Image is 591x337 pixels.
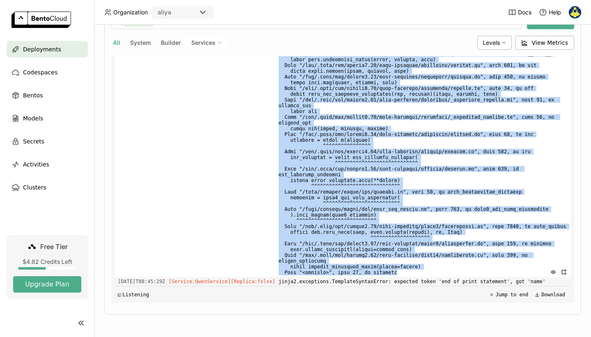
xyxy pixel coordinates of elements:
img: logo [11,12,71,28]
span: Services [191,39,215,46]
span: Deployments [23,44,61,54]
span: [Service:QwenService] [169,279,231,284]
a: Clusters [7,179,88,196]
button: Builder [159,37,183,48]
a: Docs [508,8,531,16]
button: View Metrics [515,36,575,50]
a: Models [7,110,88,127]
span: Clusters [23,182,46,192]
a: Bentos [7,87,88,104]
span: Models [23,113,43,123]
span: Bentos [23,90,43,100]
button: System [128,37,153,48]
div: aliya [158,8,171,16]
span: Codespaces [23,67,57,77]
span: Organization [113,9,148,16]
img: Aliusha Redchenko [569,6,581,18]
span: Docs [518,9,531,16]
button: Jump to end [487,290,531,300]
span: ◱ [118,292,121,298]
a: Activities [7,156,88,173]
div: Services [186,36,227,50]
span: View Metrics [532,39,568,47]
button: Upgrade Plan [13,276,81,293]
a: Codespaces [7,64,88,81]
div: Listening [118,292,149,298]
div: $4.82 Credits Left [13,258,81,265]
a: Free Tier$4.82 Credits LeftUpgrade Plan [7,235,88,299]
input: Selected aliya. [172,9,173,17]
button: Download [532,290,568,300]
span: [Replica:fxlxx] [231,279,275,284]
button: All [111,37,122,48]
span: Activities [23,159,49,169]
span: Free Tier [40,242,68,251]
span: Levels [483,39,500,46]
a: Secrets [7,133,88,150]
span: 2025-08-10T08:45:29.105Z [118,277,165,286]
a: Deployments [7,41,88,58]
span: Secrets [23,136,44,146]
div: Levels [477,36,512,50]
div: Help [539,8,561,16]
span: jinja2.exceptions.TemplateSyntaxError: expected token 'end of print statement', got 'name' [279,277,568,286]
span: Help [549,9,561,16]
